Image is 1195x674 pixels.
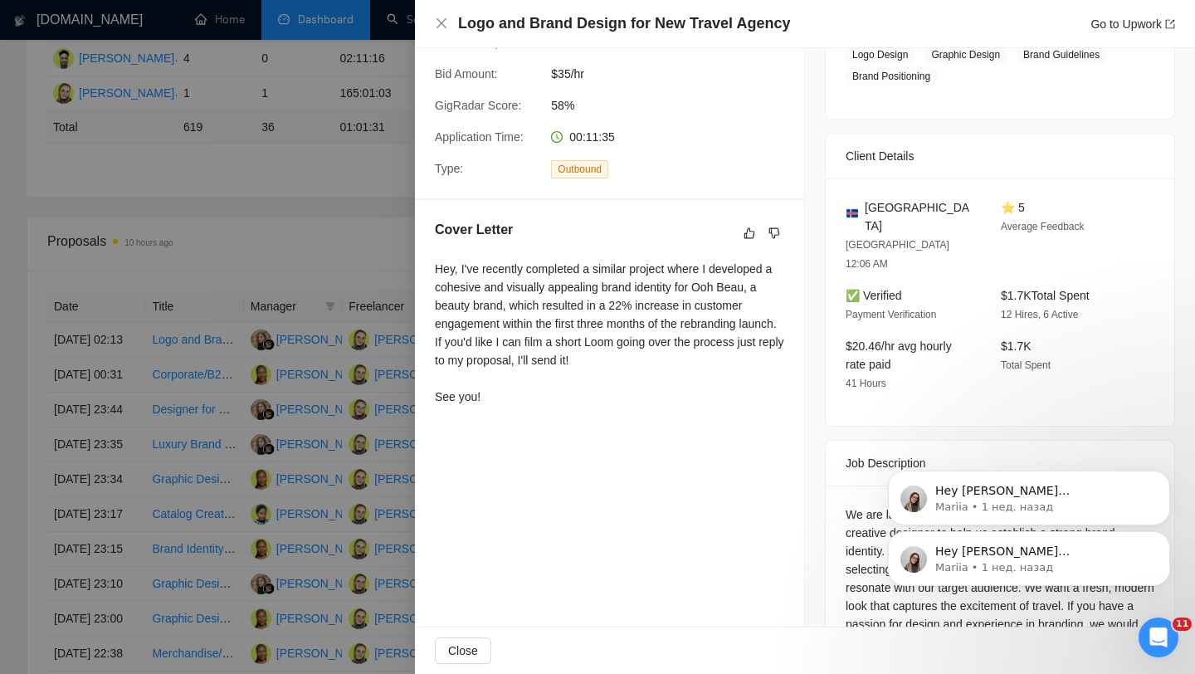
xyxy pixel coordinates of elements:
[448,642,478,660] span: Close
[1017,46,1106,64] span: Brand Guidelines
[846,239,949,270] span: [GEOGRAPHIC_DATA] 12:06 AM
[551,131,563,143] span: clock-circle
[744,227,755,240] span: like
[1090,17,1175,31] a: Go to Upworkexport
[846,46,915,64] span: Logo Design
[846,208,858,219] img: 🇮🇸
[846,505,1154,670] div: We are launching a new travel agency and are looking for a creative designer to help us establish...
[435,637,491,664] button: Close
[435,220,513,240] h5: Cover Letter
[1139,618,1178,657] iframe: Intercom live chat
[865,198,974,235] span: [GEOGRAPHIC_DATA]
[435,17,448,30] span: close
[846,441,1154,486] div: Job Description
[846,67,937,85] span: Brand Positioning
[1001,359,1051,371] span: Total Spent
[846,309,936,320] span: Payment Verification
[863,365,1195,613] iframe: To enrich screen reader interactions, please activate Accessibility in Grammarly extension settings
[764,223,784,243] button: dislike
[435,67,498,81] span: Bid Amount:
[435,36,521,49] span: Connects Spent:
[569,130,615,144] span: 00:11:35
[551,96,800,115] span: 58%
[1001,221,1085,232] span: Average Feedback
[768,227,780,240] span: dislike
[846,339,952,371] span: $20.46/hr avg hourly rate paid
[1001,289,1090,302] span: $1.7K Total Spent
[846,378,886,389] span: 41 Hours
[1001,309,1078,320] span: 12 Hires, 6 Active
[435,130,524,144] span: Application Time:
[551,160,608,178] span: Outbound
[1001,201,1025,214] span: ⭐ 5
[739,223,759,243] button: like
[1001,339,1032,353] span: $1.7K
[435,260,784,406] div: Hey, I've recently completed a similar project where I developed a cohesive and visually appealin...
[435,99,521,112] span: GigRadar Score:
[846,289,902,302] span: ✅ Verified
[551,65,800,83] span: $35/hr
[846,134,1154,178] div: Client Details
[924,46,1007,64] span: Graphic Design
[1165,19,1175,29] span: export
[435,162,463,175] span: Type:
[435,17,448,31] button: Close
[1173,618,1192,631] span: 11
[458,13,790,34] h4: Logo and Brand Design for New Travel Agency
